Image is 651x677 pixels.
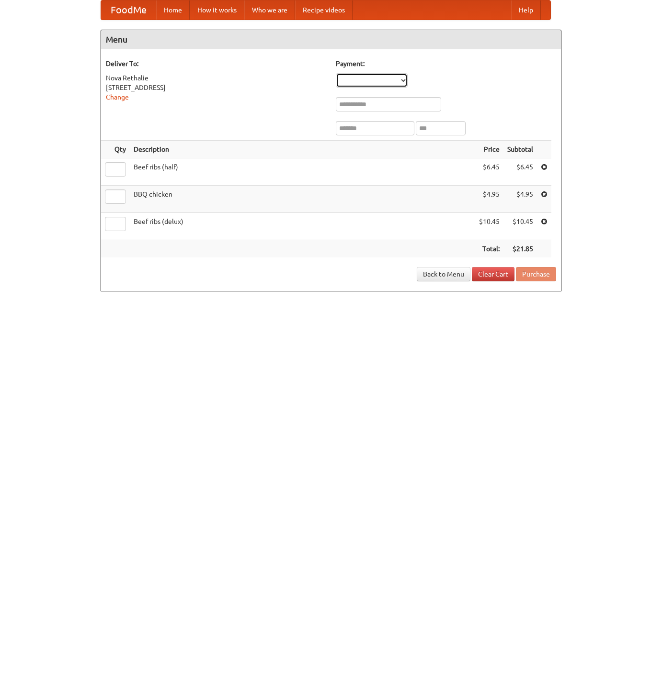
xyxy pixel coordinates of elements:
td: $6.45 [503,158,537,186]
td: Beef ribs (delux) [130,213,475,240]
td: $6.45 [475,158,503,186]
a: How it works [190,0,244,20]
a: Help [511,0,541,20]
td: BBQ chicken [130,186,475,213]
th: Price [475,141,503,158]
h5: Deliver To: [106,59,326,68]
th: Subtotal [503,141,537,158]
th: Total: [475,240,503,258]
td: $10.45 [503,213,537,240]
a: Change [106,93,129,101]
td: $4.95 [475,186,503,213]
button: Purchase [516,267,556,281]
td: Beef ribs (half) [130,158,475,186]
div: [STREET_ADDRESS] [106,83,326,92]
th: Description [130,141,475,158]
a: Home [156,0,190,20]
h5: Payment: [336,59,556,68]
td: $10.45 [475,213,503,240]
th: $21.85 [503,240,537,258]
a: Recipe videos [295,0,353,20]
td: $4.95 [503,186,537,213]
th: Qty [101,141,130,158]
a: FoodMe [101,0,156,20]
div: Nova Rethalie [106,73,326,83]
a: Clear Cart [472,267,514,281]
a: Back to Menu [417,267,470,281]
h4: Menu [101,30,561,49]
a: Who we are [244,0,295,20]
